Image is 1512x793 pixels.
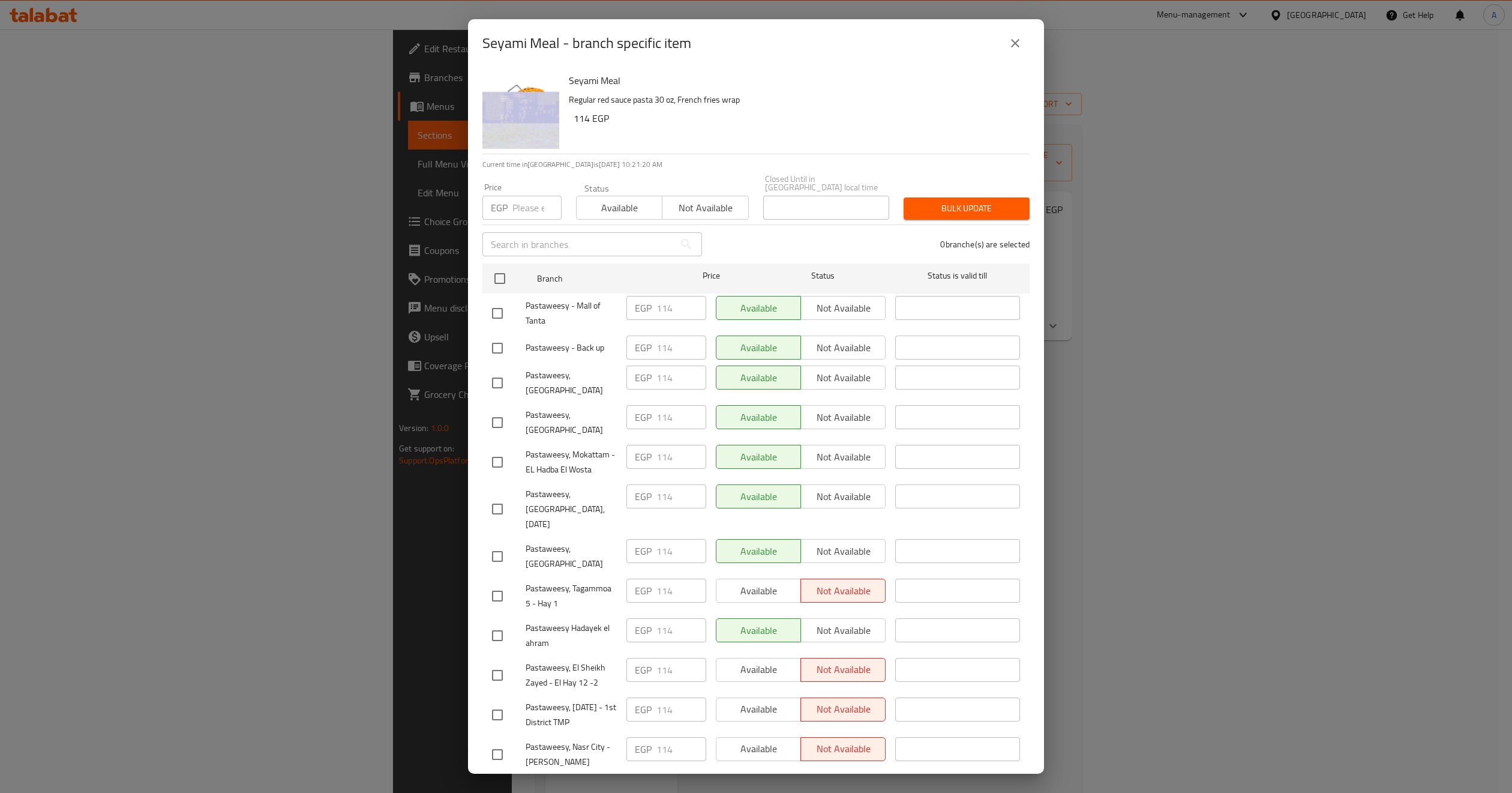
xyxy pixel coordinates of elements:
[656,658,706,682] input: Please enter price
[526,700,617,730] span: Pastaweesy, [DATE] - 1st District TMP
[656,484,706,508] input: Please enter price
[656,445,706,469] input: Please enter price
[526,740,617,770] span: Pastaweesy, Nasr City - [PERSON_NAME]
[662,196,748,220] button: Not available
[656,366,706,390] input: Please enter price
[656,296,706,320] input: Please enter price
[656,618,706,642] input: Please enter price
[526,541,617,571] span: Pastaweesy, [GEOGRAPHIC_DATA]
[537,271,662,286] span: Branch
[526,368,617,398] span: Pastaweesy, [GEOGRAPHIC_DATA]
[671,268,751,283] span: Price
[656,698,706,722] input: Please enter price
[526,298,617,328] span: Pastaweesy - Mall of Tanta
[656,336,706,360] input: Please enter price
[482,159,1030,170] p: Current time in [GEOGRAPHIC_DATA] is [DATE] 10:21:20 AM
[635,623,652,638] p: EGP
[656,579,706,603] input: Please enter price
[574,110,1020,127] h6: 114 EGP
[526,447,617,477] span: Pastaweesy, Mokattam - EL Hadba El Wosta
[904,197,1030,220] button: Bulk update
[526,581,617,611] span: Pastaweesy, Tagammoa 5 - Hay 1
[913,201,1020,216] span: Bulk update
[482,232,674,256] input: Search in branches
[491,201,508,215] p: EGP
[526,660,617,690] span: Pastaweesy, El Sheikh Zayed - El Hay 12 -2
[635,489,652,504] p: EGP
[512,196,562,220] input: Please enter price
[526,340,617,355] span: Pastaweesy - Back up
[635,544,652,558] p: EGP
[526,621,617,651] span: Pastaweesy Hadayek el ahram
[635,702,652,717] p: EGP
[656,737,706,761] input: Please enter price
[581,199,658,217] span: Available
[940,238,1030,250] p: 0 branche(s) are selected
[635,583,652,598] p: EGP
[635,742,652,756] p: EGP
[635,410,652,424] p: EGP
[569,72,1020,89] h6: Seyami Meal
[635,340,652,355] p: EGP
[656,405,706,429] input: Please enter price
[482,72,559,149] img: Seyami Meal
[526,408,617,438] span: Pastaweesy, [GEOGRAPHIC_DATA]
[569,92,1020,107] p: Regular red sauce pasta 30 oz, French fries wrap
[635,663,652,677] p: EGP
[635,301,652,315] p: EGP
[895,268,1020,283] span: Status is valid till
[761,268,886,283] span: Status
[526,487,617,532] span: Pastaweesy, [GEOGRAPHIC_DATA], [DATE]
[656,539,706,563] input: Please enter price
[576,196,662,220] button: Available
[1001,29,1030,58] button: close
[635,370,652,385] p: EGP
[667,199,743,217] span: Not available
[635,450,652,464] p: EGP
[482,34,691,53] h2: Seyami Meal - branch specific item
